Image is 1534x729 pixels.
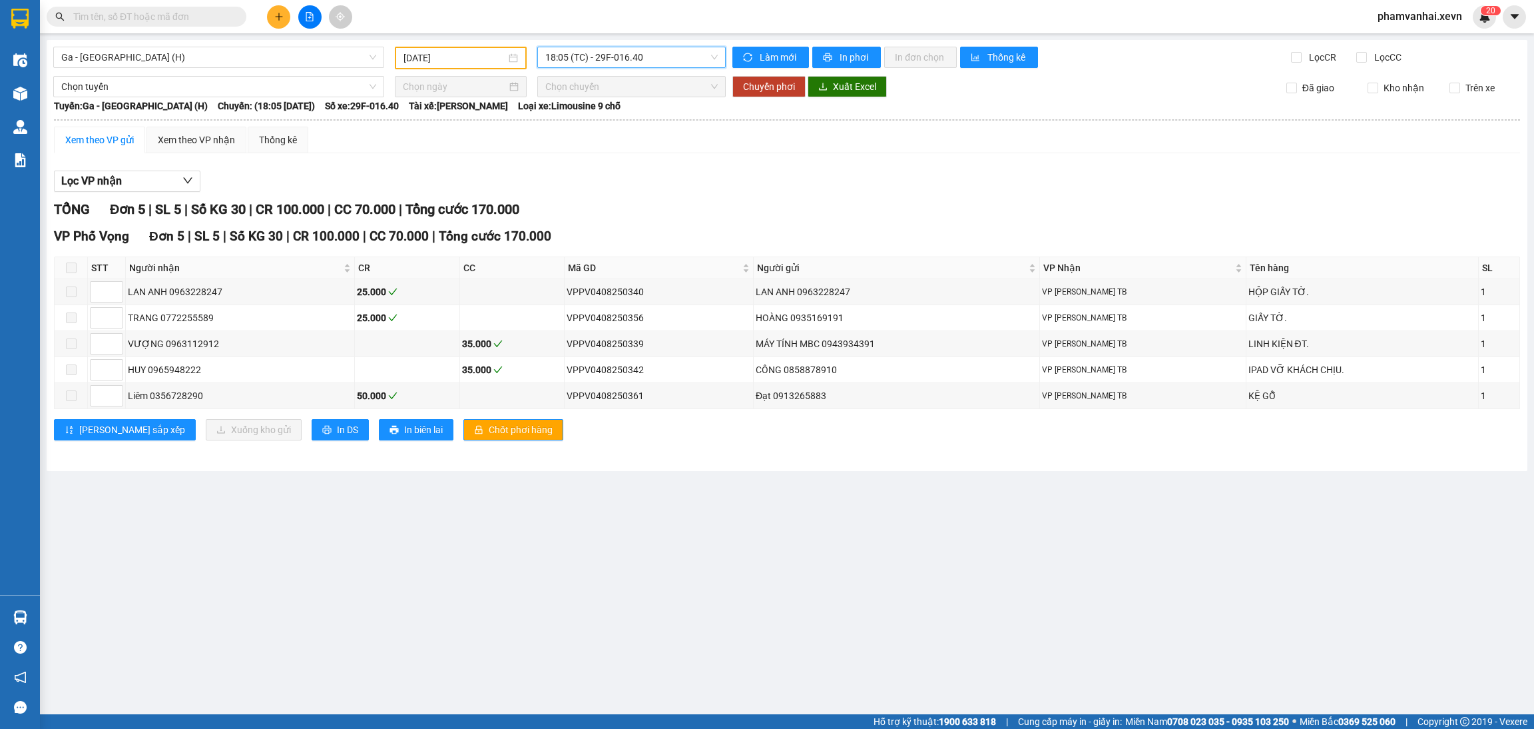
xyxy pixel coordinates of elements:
div: VP [PERSON_NAME] TB [1042,312,1244,325]
span: lock [474,425,483,436]
span: | [249,201,252,217]
div: VPPV0408250340 [567,285,751,299]
div: Liêm 0356728290 [128,388,352,403]
span: Tổng cước 170.000 [405,201,519,217]
span: aim [336,12,345,21]
span: Đơn 5 [149,229,184,244]
span: check [493,365,503,374]
div: Xem theo VP gửi [65,133,134,147]
th: Tên hàng [1246,257,1479,279]
span: file-add [305,12,314,21]
button: bar-chartThống kê [960,47,1038,68]
span: Miền Bắc [1300,714,1396,729]
span: Hỗ trợ kỹ thuật: [874,714,996,729]
input: Chọn ngày [403,79,507,94]
div: LAN ANH 0963228247 [128,285,352,299]
span: | [432,229,435,244]
td: VPPV0408250339 [565,331,754,357]
span: Trên xe [1460,81,1500,95]
span: sort-ascending [65,425,74,436]
b: Tuyến: Ga - [GEOGRAPHIC_DATA] (H) [54,101,208,111]
strong: 0708 023 035 - 0935 103 250 [1167,716,1289,727]
div: 1 [1481,363,1517,377]
td: VP Trần Phú TB [1040,331,1246,357]
div: VPPV0408250342 [567,363,751,377]
span: TỔNG [54,201,90,217]
span: 0 [1491,6,1495,15]
button: file-add [298,5,322,29]
td: VPPV0408250361 [565,383,754,409]
span: check [388,313,397,323]
td: VPPV0408250340 [565,279,754,305]
th: CC [460,257,565,279]
span: Loại xe: Limousine 9 chỗ [518,99,621,113]
span: Chốt phơi hàng [489,422,553,437]
span: | [148,201,152,217]
button: lockChốt phơi hàng [463,419,563,440]
span: check [388,391,397,400]
td: VP Trần Phú TB [1040,383,1246,409]
td: VPPV0408250356 [565,305,754,331]
button: downloadXuống kho gửi [206,419,302,440]
span: In biên lai [404,422,443,437]
span: printer [322,425,332,436]
span: | [1406,714,1407,729]
span: | [399,201,402,217]
div: VP [PERSON_NAME] TB [1042,364,1244,376]
span: message [14,701,27,714]
span: printer [389,425,399,436]
span: | [223,229,226,244]
span: | [363,229,366,244]
span: phamvanhai.xevn [1367,8,1473,25]
div: HOÀNG 0935169191 [756,311,1037,325]
div: 35.000 [462,363,562,377]
span: Tài xế: [PERSON_NAME] [409,99,508,113]
div: LAN ANH 0963228247 [756,285,1037,299]
div: GIẤY TỜ. [1248,311,1476,325]
div: 1 [1481,388,1517,403]
td: VP Trần Phú TB [1040,357,1246,383]
strong: 0369 525 060 [1338,716,1396,727]
div: VƯỢNG 0963112912 [128,337,352,351]
img: warehouse-icon [13,87,27,101]
div: VPPV0408250361 [567,388,751,403]
td: VPPV0408250342 [565,357,754,383]
div: HỘP GIẤY TỜ. [1248,285,1476,299]
div: 25.000 [357,285,457,299]
button: printerIn DS [312,419,369,440]
div: 1 [1481,337,1517,351]
span: Lọc VP nhận [61,173,122,189]
div: IPAD VỠ KHÁCH CHỊU. [1248,363,1476,377]
span: [PERSON_NAME] sắp xếp [79,422,185,437]
td: VP Trần Phú TB [1040,279,1246,305]
button: Chuyển phơi [732,76,806,97]
span: check [493,339,503,349]
button: downloadXuất Excel [808,76,887,97]
button: plus [267,5,290,29]
span: Số xe: 29F-016.40 [325,99,399,113]
span: search [55,12,65,21]
img: warehouse-icon [13,610,27,624]
span: 2 [1486,6,1491,15]
div: MÁY TÍNH MBC 0943934391 [756,337,1037,351]
span: 18:05 (TC) - 29F-016.40 [545,47,718,67]
span: | [188,229,191,244]
span: Đã giao [1297,81,1340,95]
span: Cung cấp máy in - giấy in: [1018,714,1122,729]
span: Người gửi [757,261,1026,275]
button: aim [329,5,352,29]
img: warehouse-icon [13,120,27,134]
div: CÔNG 0858878910 [756,363,1037,377]
th: CR [355,257,459,279]
div: VP [PERSON_NAME] TB [1042,338,1244,351]
span: CR 100.000 [293,229,360,244]
th: STT [88,257,126,279]
div: VP [PERSON_NAME] TB [1042,390,1244,402]
span: Kho nhận [1378,81,1429,95]
sup: 20 [1481,6,1501,15]
div: HUY 0965948222 [128,363,352,377]
span: Người nhận [129,261,341,275]
button: printerIn biên lai [379,419,453,440]
span: CR 100.000 [256,201,324,217]
button: In đơn chọn [884,47,957,68]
